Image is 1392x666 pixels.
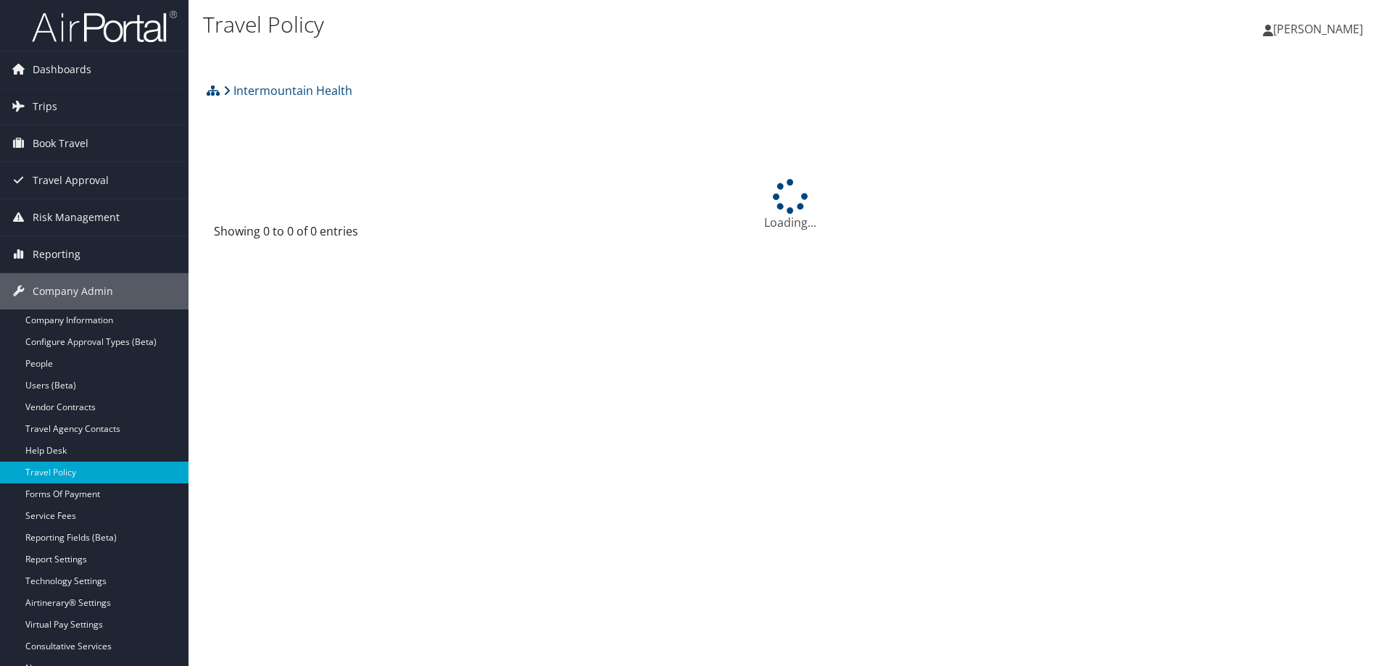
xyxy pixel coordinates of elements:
[33,88,57,125] span: Trips
[203,9,986,40] h1: Travel Policy
[223,76,352,105] a: Intermountain Health
[33,273,113,309] span: Company Admin
[33,162,109,199] span: Travel Approval
[214,222,486,247] div: Showing 0 to 0 of 0 entries
[203,179,1377,231] div: Loading...
[1263,7,1377,51] a: [PERSON_NAME]
[1273,21,1363,37] span: [PERSON_NAME]
[32,9,177,43] img: airportal-logo.png
[33,51,91,88] span: Dashboards
[33,199,120,236] span: Risk Management
[33,125,88,162] span: Book Travel
[33,236,80,272] span: Reporting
